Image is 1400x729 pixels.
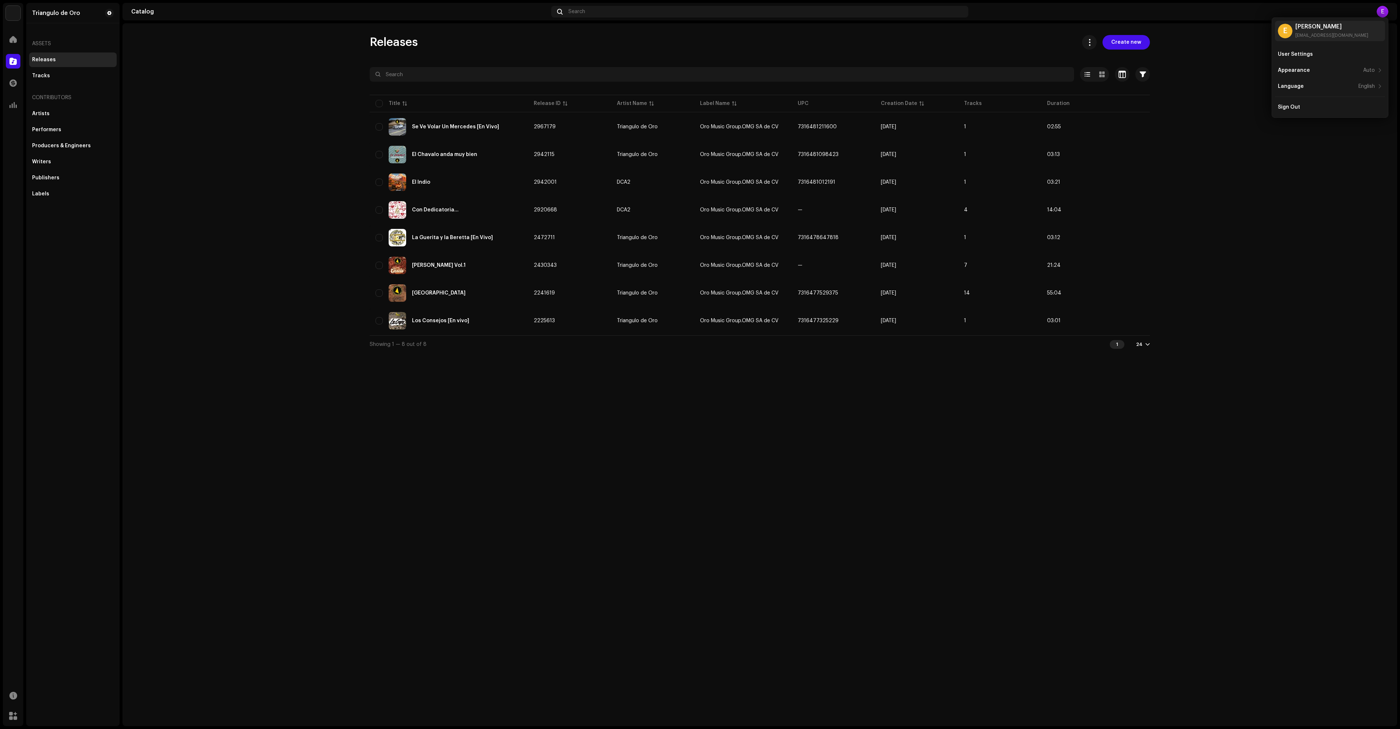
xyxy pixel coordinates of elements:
[370,67,1074,82] input: Search
[29,171,117,185] re-m-nav-item: Publishers
[32,175,59,181] div: Publishers
[1047,235,1060,240] span: 03:12
[700,152,778,157] span: Oro Music Group.OMG SA de CV
[389,229,406,246] img: 522ef368-be23-47c0-8ac1-af3cf2ac8b50
[389,174,406,191] img: 3dab3a33-1a10-47e0-b73c-8452a83110d4
[617,263,658,268] div: Triangulo de Oro
[1047,291,1061,296] span: 55:04
[881,263,896,268] span: Aug 1, 2024
[1358,83,1375,89] div: English
[700,291,778,296] span: Oro Music Group.OMG SA de CV
[700,180,778,185] span: Oro Music Group.OMG SA de CV
[964,124,966,129] span: 1
[700,235,778,240] span: Oro Music Group.OMG SA de CV
[964,291,970,296] span: 14
[617,180,688,185] span: DCA2
[29,139,117,153] re-m-nav-item: Producers & Engineers
[617,318,688,323] span: Triangulo de Oro
[29,155,117,169] re-m-nav-item: Writers
[798,180,835,185] span: 7316481012191
[700,100,730,107] div: Label Name
[881,291,896,296] span: Apr 7, 2024
[534,318,555,323] span: 2225613
[964,263,967,268] span: 7
[412,235,493,240] div: La Guerita y la Beretta [En Vivo]
[798,207,802,213] span: —
[370,35,418,50] span: Releases
[1136,342,1143,347] div: 24
[32,111,50,117] div: Artists
[964,152,966,157] span: 1
[389,257,406,274] img: 5609d616-edd5-4f25-8d26-a132ce24407e
[29,89,117,106] re-a-nav-header: Contributors
[534,124,556,129] span: 2967179
[32,191,49,197] div: Labels
[798,291,838,296] span: 7316477529375
[700,318,778,323] span: Oro Music Group.OMG SA de CV
[1047,263,1061,268] span: 21:24
[617,318,658,323] div: Triangulo de Oro
[617,235,658,240] div: Triangulo de Oro
[370,342,427,347] span: Showing 1 — 8 out of 8
[1377,6,1388,17] div: E
[534,235,555,240] span: 2472711
[617,124,658,129] div: Triangulo de Oro
[1047,124,1061,129] span: 02:55
[617,207,630,213] div: DCA2
[881,180,896,185] span: Jul 9, 2025
[798,318,839,323] span: 7316477325229
[412,263,466,268] div: Pura Canela Vol.1
[617,180,630,185] div: DCA2
[1102,35,1150,50] button: Create new
[798,235,839,240] span: 7316478647818
[29,52,117,67] re-m-nav-item: Releases
[389,312,406,330] img: 84b3af26-480e-4568-a191-3ff06494cd16
[389,284,406,302] img: 1bba58c7-3489-4ecb-b5fc-e8652c1d2c9c
[617,152,688,157] span: Triangulo de Oro
[881,235,896,240] span: Aug 29, 2024
[700,124,778,129] span: Oro Music Group.OMG SA de CV
[29,106,117,121] re-m-nav-item: Artists
[568,9,585,15] span: Search
[412,318,469,323] div: Los Consejos [En vivo]
[1275,63,1385,78] re-m-nav-item: Appearance
[32,57,56,63] div: Releases
[1275,100,1385,114] re-m-nav-item: Sign Out
[881,100,917,107] div: Creation Date
[29,69,117,83] re-m-nav-item: Tracks
[1278,51,1313,57] div: User Settings
[881,124,896,129] span: Aug 4, 2025
[534,207,557,213] span: 2920668
[1111,35,1141,50] span: Create new
[881,152,896,157] span: Jul 10, 2025
[798,124,837,129] span: 7316481211600
[700,207,778,213] span: Oro Music Group.OMG SA de CV
[617,152,658,157] div: Triangulo de Oro
[964,180,966,185] span: 1
[798,152,839,157] span: 7316481098423
[32,73,50,79] div: Tracks
[389,118,406,136] img: 2a2bf373-05df-446c-b5c9-fe5fa096854f
[617,207,688,213] span: DCA2
[700,263,778,268] span: Oro Music Group.OMG SA de CV
[1047,180,1060,185] span: 03:21
[32,10,80,16] div: Triangulo de Oro
[617,263,688,268] span: Triangulo de Oro
[881,207,896,213] span: Jul 7, 2025
[412,291,466,296] div: Durango
[534,152,555,157] span: 2942115
[1278,24,1292,38] div: E
[1363,67,1375,73] div: Auto
[617,235,688,240] span: Triangulo de Oro
[798,263,802,268] span: —
[1278,83,1304,89] div: Language
[412,180,430,185] div: El Indio
[32,127,61,133] div: Performers
[1047,207,1061,213] span: 14:04
[412,207,459,213] div: Con Dedicatoria...
[29,187,117,201] re-m-nav-item: Labels
[617,291,658,296] div: Triangulo de Oro
[32,159,51,165] div: Writers
[412,152,477,157] div: El Chavalo anda muy bien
